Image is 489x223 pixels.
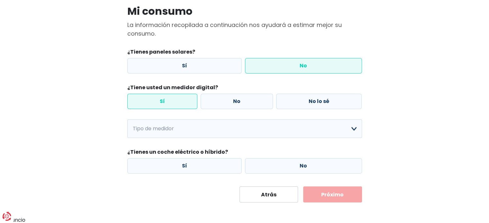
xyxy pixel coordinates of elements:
[303,186,362,202] button: Próximo
[321,191,344,198] font: Próximo
[233,98,240,105] font: No
[127,21,342,38] font: La información recopilada a continuación nos ayudará a estimar mejor su consumo.
[309,98,329,105] font: No lo sé
[127,148,228,156] font: ¿Tienes un coche eléctrico o híbrido?
[240,186,298,202] button: Atrás
[160,98,165,105] font: Sí
[261,191,276,198] font: Atrás
[300,62,307,69] font: No
[182,62,187,69] font: Sí
[182,162,187,169] font: Sí
[127,84,218,91] font: ¿Tiene usted un medidor digital?
[127,4,193,18] font: Mi consumo
[300,162,307,169] font: No
[127,48,195,56] font: ¿Tienes paneles solares?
